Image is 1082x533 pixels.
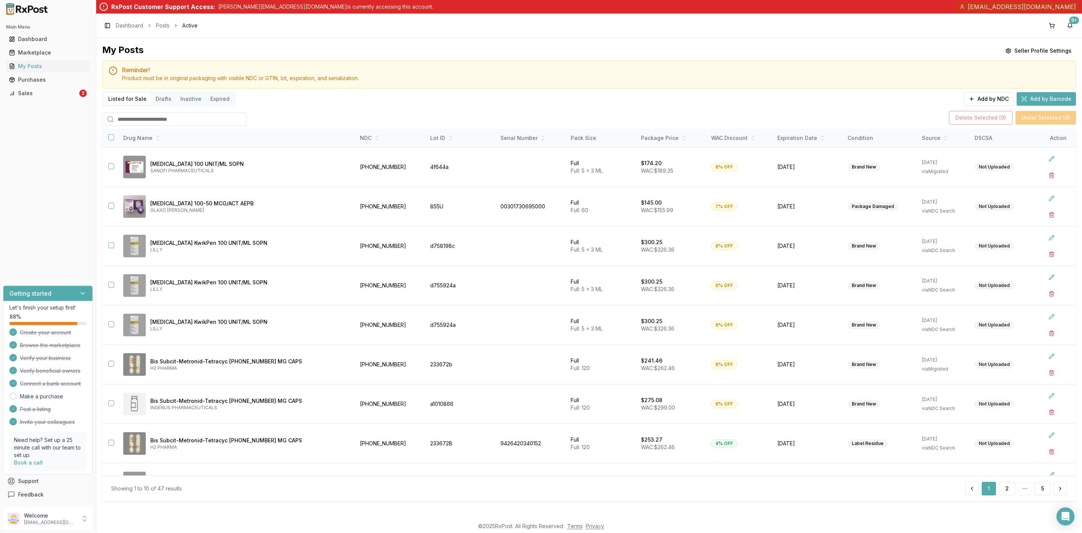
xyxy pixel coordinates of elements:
td: 233672b [426,345,496,384]
span: Full: 5 x 3 ML [571,246,603,253]
p: [DATE] [922,357,966,363]
p: [DATE] [922,317,966,323]
span: Full: 60 [571,207,588,213]
span: Full: 5 x 3 ML [571,286,603,292]
button: Seller Profile Settings [1001,44,1076,58]
button: Delete [1045,248,1058,261]
button: Inactive [176,93,206,105]
div: Not Uploaded [975,321,1014,329]
p: [EMAIL_ADDRESS][DOMAIN_NAME] [24,519,76,525]
th: DSCSA [970,129,1040,147]
th: Action [1040,129,1076,147]
span: Post a listing [20,405,51,413]
p: via Migrated [922,169,966,175]
div: 9+ [1069,17,1079,24]
p: [PERSON_NAME][EMAIL_ADDRESS][DOMAIN_NAME] is currently accessing this account. [218,3,433,11]
div: 8% OFF [711,281,737,290]
p: $253.27 [641,436,662,443]
h2: Main Menu [6,24,90,30]
button: Edit [1045,231,1058,244]
div: Package Damaged [848,202,898,211]
span: Full: 5 x 3 ML [571,167,603,174]
td: [PHONE_NUMBER] [355,226,426,266]
p: [DATE] [922,159,966,166]
p: via NDC Search [922,405,966,412]
td: Full [566,384,636,424]
span: 88 % [9,313,21,320]
p: $300.25 [641,238,662,246]
button: Delete [1045,208,1058,222]
div: Not Uploaded [975,242,1014,250]
a: 2 [999,482,1015,495]
td: Full [566,147,636,187]
div: 8% OFF [711,321,737,329]
span: WAC: $326.36 [641,286,674,292]
p: via NDC Search [922,445,966,451]
span: [DATE] [777,282,839,289]
button: Delete [1045,287,1058,301]
td: 4f644a [426,147,496,187]
button: Delete [1045,366,1058,380]
span: WAC: $299.00 [641,404,675,411]
a: Make a purchase [20,393,63,400]
button: Listed for Sale [104,93,151,105]
th: Pack Size [566,129,636,147]
img: Bis Subcit-Metronid-Tetracyc 140-125-125 MG CAPS [123,353,146,376]
a: Posts [156,22,169,29]
p: [DATE] [922,278,966,284]
div: Expiration Date [777,134,839,142]
a: Marketplace [6,46,90,59]
span: [DATE] [777,163,839,171]
span: WAC: $262.46 [641,365,675,371]
div: My Posts [9,62,87,70]
div: Showing 1 to 10 of 47 results [111,485,182,492]
td: Full [566,463,636,503]
p: LILLY [150,247,349,253]
p: via NDC Search [922,326,966,333]
a: My Posts [6,59,90,73]
div: Brand New [848,400,880,408]
td: 00301730695000 [496,187,566,226]
button: Drafts [151,93,176,105]
div: 4% OFF [711,439,737,448]
td: Full [566,226,636,266]
div: Not Uploaded [975,360,1014,369]
span: [DATE] [777,361,839,368]
p: [MEDICAL_DATA] 100 UNIT/ML SOPN [150,160,349,168]
span: Verify your business [20,354,71,362]
img: Basaglar KwikPen 100 UNIT/ML SOPN [123,235,146,257]
div: Not Uploaded [975,281,1014,290]
span: WAC: $326.36 [641,246,674,253]
td: [PHONE_NUMBER] [355,463,426,503]
div: Purchases [9,76,87,84]
th: Condition [843,129,917,147]
a: Dashboard [6,32,90,46]
td: [PHONE_NUMBER] [355,345,426,384]
button: Delete [1045,326,1058,340]
span: Full: 120 [571,365,590,371]
p: [DATE] [922,238,966,244]
p: via NDC Search [922,287,966,293]
td: 855U [426,187,496,226]
button: Add by NDC [964,92,1014,106]
p: via Migrated [922,366,966,372]
p: [MEDICAL_DATA] KwikPen 100 UNIT/ML SOPN [150,239,349,247]
button: Delete [1045,169,1058,182]
p: [DATE] [922,199,966,205]
a: Purchases [6,73,90,87]
img: Bis Subcit-Metronid-Tetracyc 140-125-125 MG CAPS [123,432,146,455]
p: LILLY [150,286,349,292]
button: My Posts [3,60,93,72]
button: Edit [1045,389,1058,402]
div: Brand New [848,360,880,369]
img: Admelog SoloStar 100 UNIT/ML SOPN [123,156,146,178]
div: 8% OFF [711,163,737,171]
nav: breadcrumb [116,22,198,29]
p: [MEDICAL_DATA] KwikPen 100 UNIT/ML SOPN [150,279,349,286]
div: 2 [79,90,87,97]
div: Marketplace [9,49,87,56]
img: User avatar [8,513,20,525]
p: $300.25 [641,317,662,325]
span: [DATE] [777,400,839,408]
td: d755924a [426,266,496,305]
